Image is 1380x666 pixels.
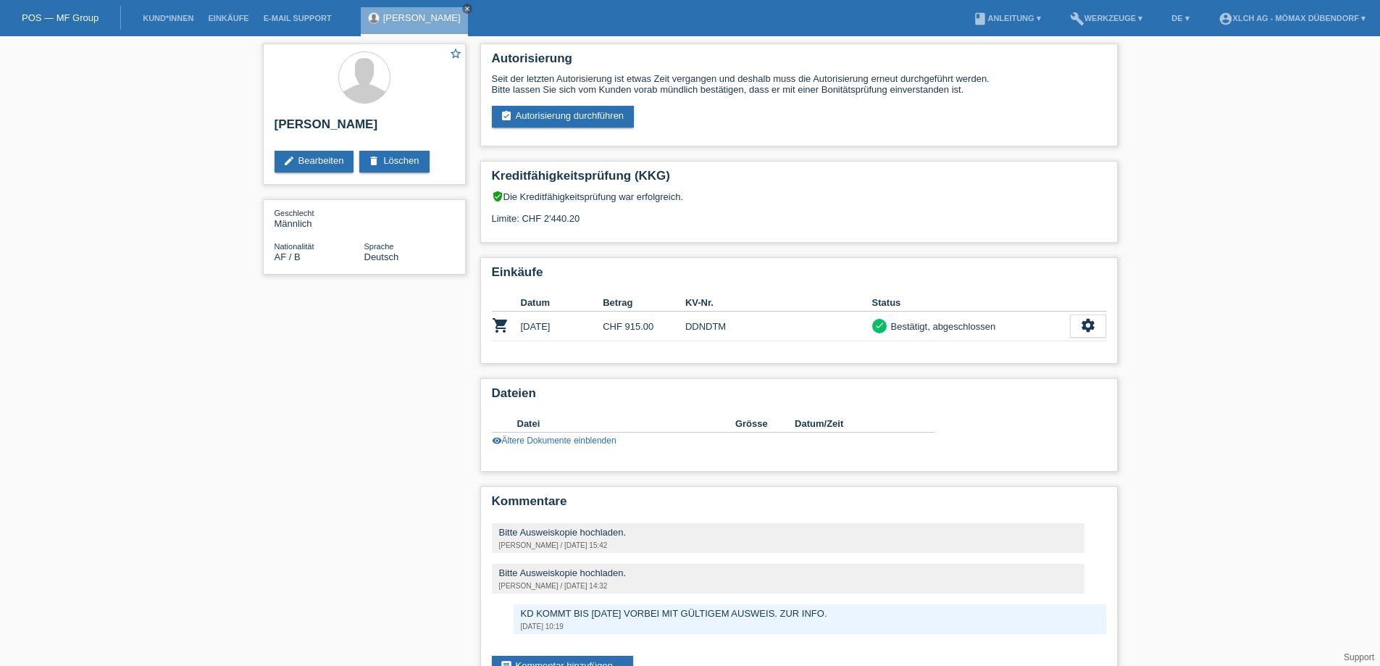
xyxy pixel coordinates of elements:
[492,169,1106,191] h2: Kreditfähigkeitsprüfung (KKG)
[521,608,1099,619] div: KD KOMMT BIS [DATE] VORBEI MIT GÜLTIGEM AUSWEIS. ZUR INFO.
[383,12,461,23] a: [PERSON_NAME]
[492,494,1106,516] h2: Kommentare
[603,294,685,312] th: Betrag
[1070,12,1084,26] i: build
[492,436,502,446] i: visibility
[464,5,471,12] i: close
[368,155,380,167] i: delete
[874,320,885,330] i: check
[492,386,1106,408] h2: Dateien
[603,312,685,341] td: CHF 915.00
[1080,317,1096,333] i: settings
[201,14,256,22] a: Einkäufe
[449,47,462,62] a: star_border
[499,527,1077,538] div: Bitte Ausweiskopie hochladen.
[359,151,429,172] a: deleteLöschen
[492,51,1106,73] h2: Autorisierung
[499,582,1077,590] div: [PERSON_NAME] / [DATE] 14:32
[275,251,301,262] span: Afghanistan / B / 19.10.2015
[135,14,201,22] a: Kund*innen
[517,415,735,433] th: Datei
[492,317,509,334] i: POSP00026879
[449,47,462,60] i: star_border
[1063,14,1150,22] a: buildWerkzeuge ▾
[973,12,987,26] i: book
[492,436,616,446] a: visibilityÄltere Dokumente einblenden
[492,265,1106,287] h2: Einkäufe
[521,312,603,341] td: [DATE]
[364,251,399,262] span: Deutsch
[1211,14,1373,22] a: account_circleXLCH AG - Mömax Dübendorf ▾
[1218,12,1233,26] i: account_circle
[492,73,1106,95] div: Seit der letzten Autorisierung ist etwas Zeit vergangen und deshalb muss die Autorisierung erneut...
[966,14,1047,22] a: bookAnleitung ▾
[492,191,503,202] i: verified_user
[499,567,1077,578] div: Bitte Ausweiskopie hochladen.
[462,4,472,14] a: close
[22,12,99,23] a: POS — MF Group
[275,207,364,229] div: Männlich
[1164,14,1196,22] a: DE ▾
[499,541,1077,549] div: [PERSON_NAME] / [DATE] 15:42
[275,209,314,217] span: Geschlecht
[275,151,354,172] a: editBearbeiten
[887,319,996,334] div: Bestätigt, abgeschlossen
[275,117,454,139] h2: [PERSON_NAME]
[735,415,795,433] th: Grösse
[501,110,512,122] i: assignment_turned_in
[685,312,872,341] td: DDNDTM
[283,155,295,167] i: edit
[492,106,635,128] a: assignment_turned_inAutorisierung durchführen
[275,242,314,251] span: Nationalität
[685,294,872,312] th: KV-Nr.
[1344,652,1374,662] a: Support
[521,623,1099,630] div: [DATE] 10:19
[364,242,394,251] span: Sprache
[521,294,603,312] th: Datum
[872,294,1070,312] th: Status
[492,191,1106,235] div: Die Kreditfähigkeitsprüfung war erfolgreich. Limite: CHF 2'440.20
[256,14,339,22] a: E-Mail Support
[795,415,913,433] th: Datum/Zeit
